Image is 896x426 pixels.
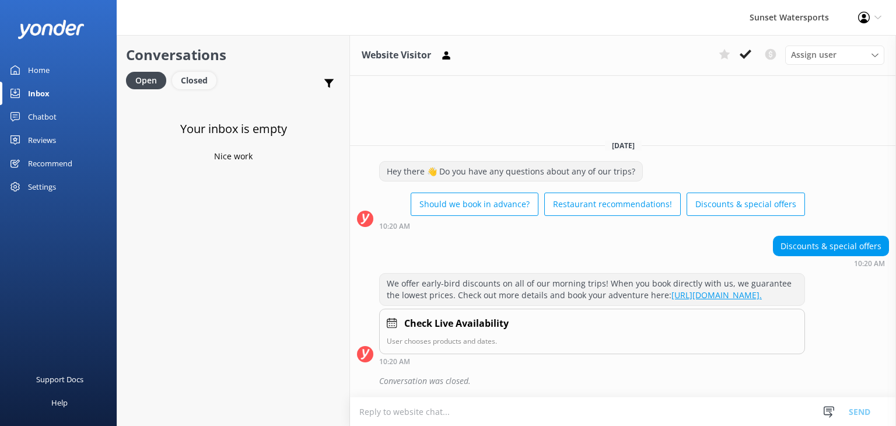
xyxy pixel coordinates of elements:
[180,120,287,138] h3: Your inbox is empty
[379,358,410,365] strong: 10:20 AM
[17,20,85,39] img: yonder-white-logo.png
[605,141,642,151] span: [DATE]
[671,289,762,301] a: [URL][DOMAIN_NAME].
[380,162,642,181] div: Hey there 👋 Do you have any questions about any of our trips?
[126,72,166,89] div: Open
[126,44,341,66] h2: Conversations
[36,368,83,391] div: Support Docs
[404,316,509,331] h4: Check Live Availability
[791,48,836,61] span: Assign user
[387,336,797,347] p: User chooses products and dates.
[854,260,885,267] strong: 10:20 AM
[380,274,804,305] div: We offer early-bird discounts on all of our morning trips! When you book directly with us, we gua...
[411,193,538,216] button: Should we book in advance?
[214,150,253,163] p: Nice work
[126,74,172,86] a: Open
[172,74,222,86] a: Closed
[357,371,889,391] div: 2025-10-04T14:32:00.714
[172,72,216,89] div: Closed
[773,259,889,267] div: Oct 04 2025 09:20am (UTC -05:00) America/Cancun
[773,236,888,256] div: Discounts & special offers
[51,391,68,414] div: Help
[28,105,57,128] div: Chatbot
[28,152,72,175] div: Recommend
[379,223,410,230] strong: 10:20 AM
[379,357,805,365] div: Oct 04 2025 09:20am (UTC -05:00) America/Cancun
[28,175,56,198] div: Settings
[379,222,805,230] div: Oct 04 2025 09:20am (UTC -05:00) America/Cancun
[28,58,50,82] div: Home
[28,128,56,152] div: Reviews
[28,82,50,105] div: Inbox
[544,193,681,216] button: Restaurant recommendations!
[687,193,805,216] button: Discounts & special offers
[379,371,889,391] div: Conversation was closed.
[362,48,431,63] h3: Website Visitor
[785,46,884,64] div: Assign User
